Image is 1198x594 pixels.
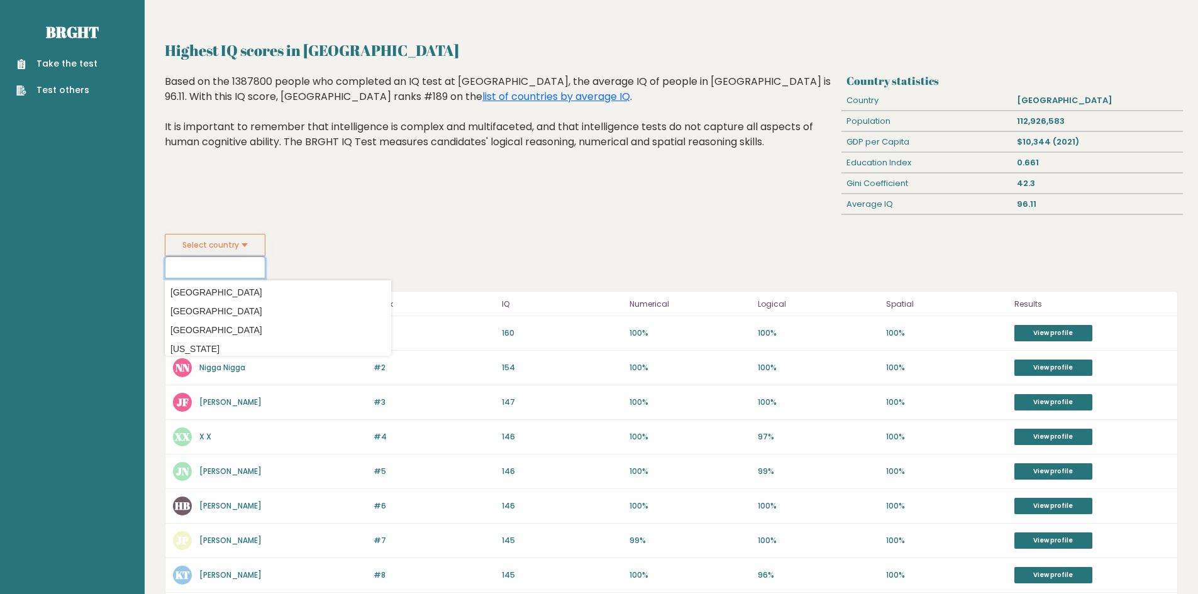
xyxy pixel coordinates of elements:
[1014,297,1170,312] p: Results
[502,362,623,373] p: 154
[630,500,750,512] p: 100%
[886,397,1007,408] p: 100%
[841,153,1012,173] div: Education Index
[1014,394,1092,410] a: View profile
[374,327,494,339] p: #1
[1012,194,1183,214] div: 96.11
[758,569,879,581] p: 96%
[199,535,262,546] a: [PERSON_NAME]
[1014,567,1092,583] a: View profile
[176,533,189,547] text: JP
[374,362,494,373] p: #2
[758,397,879,408] p: 100%
[758,535,879,546] p: 100%
[886,297,1007,312] p: Spatial
[1012,111,1183,131] div: 112,926,583
[502,466,623,477] p: 146
[16,57,97,70] a: Take the test
[502,297,623,312] p: IQ
[374,535,494,546] p: #7
[841,111,1012,131] div: Population
[165,234,265,256] button: Select country
[886,569,1007,581] p: 100%
[199,466,262,476] a: [PERSON_NAME]
[841,194,1012,214] div: Average IQ
[630,297,750,312] p: Numerical
[165,256,265,278] input: Select your country
[502,431,623,443] p: 146
[630,362,750,373] p: 100%
[168,340,388,358] option: [US_STATE]
[886,362,1007,373] p: 100%
[1014,429,1092,445] a: View profile
[168,302,388,321] option: [GEOGRAPHIC_DATA]
[1014,463,1092,480] a: View profile
[482,89,630,104] a: list of countries by average IQ
[846,74,1178,87] h3: Country statistics
[1012,132,1183,152] div: $10,344 (2021)
[630,535,750,546] p: 99%
[886,500,1007,512] p: 100%
[502,397,623,408] p: 147
[177,395,189,409] text: JF
[374,569,494,581] p: #8
[630,431,750,443] p: 100%
[1012,173,1183,194] div: 42.3
[199,569,262,580] a: [PERSON_NAME]
[1012,91,1183,111] div: [GEOGRAPHIC_DATA]
[758,362,879,373] p: 100%
[1014,360,1092,376] a: View profile
[502,327,623,339] p: 160
[46,22,99,42] a: Brght
[374,500,494,512] p: #6
[374,466,494,477] p: #5
[175,568,190,582] text: KT
[758,466,879,477] p: 99%
[168,283,388,302] option: [GEOGRAPHIC_DATA]
[199,397,262,407] a: [PERSON_NAME]
[168,321,388,339] option: [GEOGRAPHIC_DATA]
[16,84,97,97] a: Test others
[841,173,1012,194] div: Gini Coefficient
[502,500,623,512] p: 146
[502,535,623,546] p: 145
[502,569,623,581] p: 145
[174,429,191,444] text: XX
[886,431,1007,443] p: 100%
[1012,153,1183,173] div: 0.661
[165,39,1178,62] h2: Highest IQ scores in [GEOGRAPHIC_DATA]
[886,535,1007,546] p: 100%
[841,91,1012,111] div: Country
[758,431,879,443] p: 97%
[199,362,245,373] a: Nigga Nigga
[630,569,750,581] p: 100%
[886,327,1007,339] p: 100%
[176,464,189,478] text: JN
[758,297,879,312] p: Logical
[175,498,190,513] text: HB
[1014,325,1092,341] a: View profile
[1014,532,1092,549] a: View profile
[630,327,750,339] p: 100%
[199,500,262,511] a: [PERSON_NAME]
[886,466,1007,477] p: 100%
[1014,498,1092,514] a: View profile
[199,431,211,442] a: X X
[165,74,837,168] div: Based on the 1387800 people who completed an IQ test at [GEOGRAPHIC_DATA], the average IQ of peop...
[374,397,494,408] p: #3
[175,360,190,375] text: NN
[758,500,879,512] p: 100%
[630,466,750,477] p: 100%
[374,297,494,312] p: Rank
[374,431,494,443] p: #4
[630,397,750,408] p: 100%
[841,132,1012,152] div: GDP per Capita
[758,327,879,339] p: 100%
